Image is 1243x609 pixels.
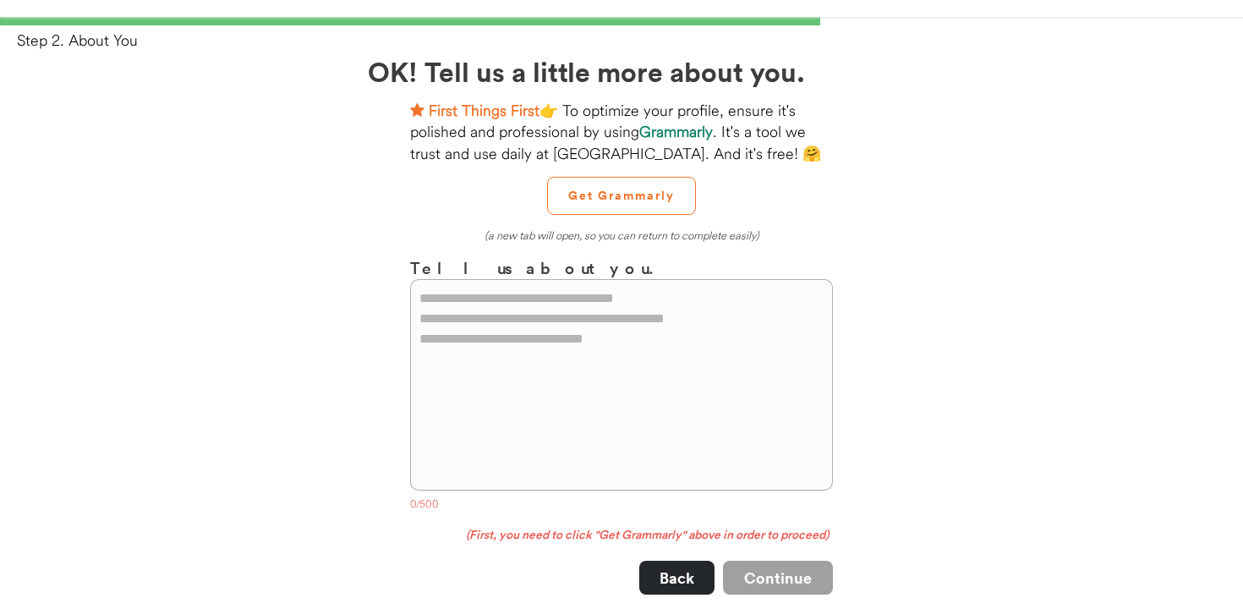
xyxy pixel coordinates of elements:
div: Step 2. About You [17,30,1243,51]
div: 0/500 [410,497,833,514]
h3: Tell us about you. [410,255,833,280]
div: 66% [3,17,1240,25]
button: Back [639,561,715,595]
strong: First Things First [429,101,539,120]
div: (First, you need to click "Get Grammarly" above in order to proceed) [410,527,833,544]
div: 👉 To optimize your profile, ensure it's polished and professional by using . It's a tool we trust... [410,100,833,164]
button: Get Grammarly [547,177,696,215]
strong: Grammarly [639,122,713,141]
h2: OK! Tell us a little more about you. [368,51,875,91]
em: (a new tab will open, so you can return to complete easily) [485,228,759,242]
button: Continue [723,561,833,595]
